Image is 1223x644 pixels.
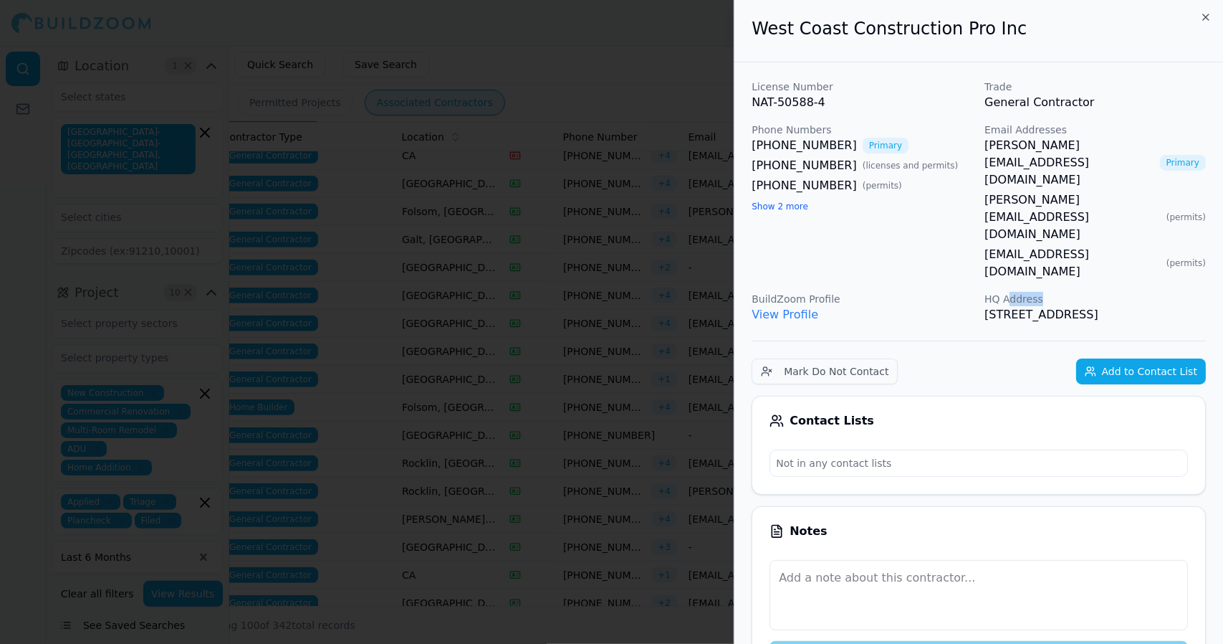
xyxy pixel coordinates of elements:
p: Email Addresses [984,123,1206,137]
div: Notes [769,524,1188,539]
span: ( permits ) [863,180,902,191]
button: Mark Do Not Contact [752,359,898,384]
p: [STREET_ADDRESS] [984,306,1206,323]
a: [PERSON_NAME][EMAIL_ADDRESS][DOMAIN_NAME] [984,191,1161,243]
p: BuildZoom Profile [752,292,973,306]
a: [PERSON_NAME][EMAIL_ADDRESS][DOMAIN_NAME] [984,137,1154,189]
a: [EMAIL_ADDRESS][DOMAIN_NAME] [984,246,1161,280]
button: Add to Contact List [1076,359,1206,384]
p: NAT-50588-4 [752,94,973,111]
a: [PHONE_NUMBER] [752,157,857,174]
a: View Profile [752,308,818,321]
a: [PHONE_NUMBER] [752,177,857,194]
span: Primary [1160,155,1206,171]
span: ( permits ) [1166,257,1206,269]
button: Show 2 more [752,201,808,212]
p: Phone Numbers [752,123,973,137]
div: Contact Lists [769,414,1188,428]
span: ( permits ) [1166,212,1206,223]
p: Not in any contact lists [770,450,1187,476]
h2: West Coast Construction Pro Inc [752,17,1206,40]
a: [PHONE_NUMBER] [752,137,857,154]
span: ( licenses and permits ) [863,160,958,171]
span: Primary [863,138,908,153]
p: Trade [984,80,1206,94]
p: HQ Address [984,292,1206,306]
p: General Contractor [984,94,1206,111]
p: License Number [752,80,973,94]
